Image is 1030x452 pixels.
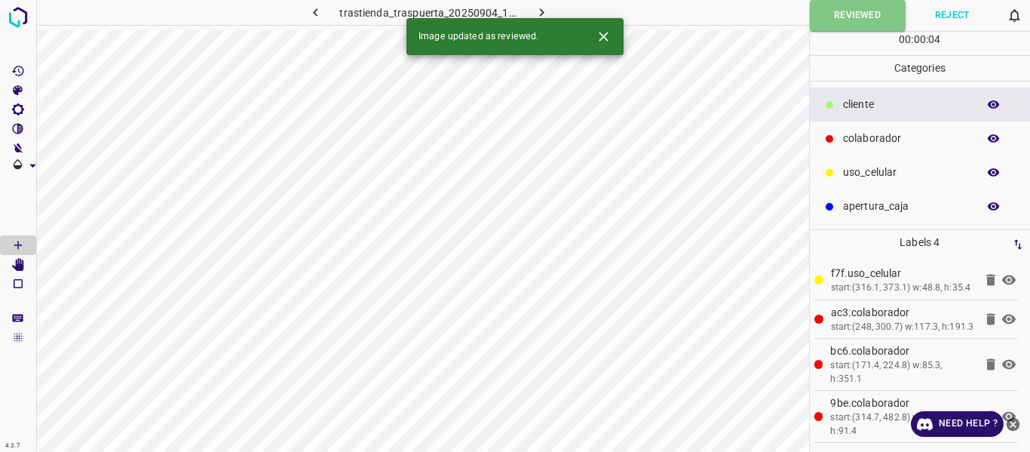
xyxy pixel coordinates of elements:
div: : : [899,32,940,55]
button: close-help [1004,411,1022,437]
p: colaborador [843,131,970,146]
div: start:(316.1, 373.1) w:48.8, h:35.4 [831,281,975,295]
p: apertura_caja [843,198,970,214]
div: 4.3.7 [2,440,24,452]
p: 00 [914,32,926,48]
h6: trastienda_traspuerta_20250904_190429_521656.jpg [339,4,517,25]
div: start:(248, 300.7) w:117.3, h:191.3 [831,321,975,334]
span: Image updated as reviewed. [418,30,538,44]
p: uso_celular [843,165,970,180]
button: Close [590,23,618,51]
p: bc6.colaborador [830,343,974,359]
img: logo [5,4,32,31]
p: 00 [899,32,911,48]
p: f7f.uso_celular [831,266,975,281]
p: 04 [928,32,940,48]
p: ac3.colaborador [831,305,975,321]
div: start:(171.4, 224.8) w:85.3, h:351.1 [830,359,974,386]
div: start:(314.7, 482.8) w:120.8, h:91.4 [830,411,974,438]
a: Need Help ? [911,411,1004,437]
p: Labels 4 [814,230,1026,255]
p: 9be.colaborador [830,395,974,411]
p: cliente [843,97,970,112]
